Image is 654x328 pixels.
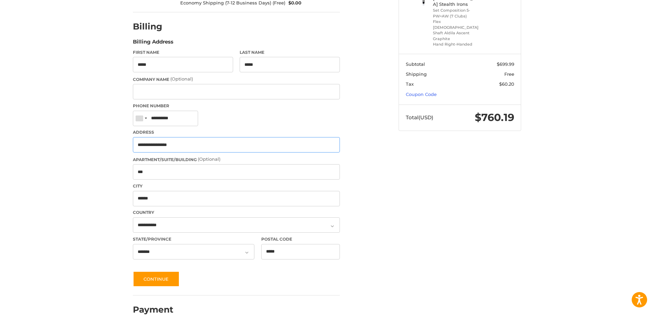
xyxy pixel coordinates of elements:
[133,209,340,216] label: Country
[170,76,193,82] small: (Optional)
[497,61,514,67] span: $699.99
[499,81,514,87] span: $60.20
[133,236,254,242] label: State/Province
[198,156,220,162] small: (Optional)
[133,271,180,287] button: Continue
[240,49,340,56] label: Last Name
[433,8,485,19] li: Set Composition 5-PW+AW (7 Clubs)
[133,156,340,163] label: Apartment/Suite/Building
[133,76,340,83] label: Company Name
[133,183,340,189] label: City
[597,309,654,328] iframe: Google Customer Reviews
[133,129,340,135] label: Address
[433,19,485,30] li: Flex [DEMOGRAPHIC_DATA]
[433,41,485,47] li: Hand Right-Handed
[133,38,173,49] legend: Billing Address
[406,114,433,121] span: Total (USD)
[133,304,173,315] h2: Payment
[406,61,425,67] span: Subtotal
[133,21,173,32] h2: Billing
[261,236,340,242] label: Postal Code
[433,30,485,41] li: Shaft Aldila Ascent Graphite
[406,71,427,77] span: Shipping
[504,71,514,77] span: Free
[133,49,233,56] label: First Name
[133,103,340,109] label: Phone Number
[406,81,414,87] span: Tax
[406,92,437,97] a: Coupon Code
[475,111,514,124] span: $760.19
